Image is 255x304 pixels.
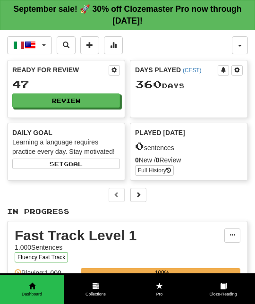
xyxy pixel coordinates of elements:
[135,77,162,91] span: 360
[135,140,243,152] div: sentences
[80,36,99,54] button: Add sentence to collection
[135,78,243,91] div: Day s
[7,207,248,216] p: In Progress
[156,156,160,164] strong: 0
[191,291,255,297] span: Cloze-Reading
[14,4,242,25] strong: September sale! 🚀 30% off Clozemaster Pro now through [DATE]!
[12,65,109,75] div: Ready for Review
[135,65,218,75] div: Days Played
[64,291,127,297] span: Collections
[135,155,243,165] div: New / Review
[135,139,144,152] span: 0
[84,268,240,278] div: 100%
[12,78,120,90] div: 47
[135,165,174,176] button: Full History
[104,36,123,54] button: More stats
[57,36,76,54] button: Search sentences
[15,268,76,284] div: Playing: 1.000
[127,291,191,297] span: Pro
[15,243,224,252] div: 1.000 Sentences
[12,159,120,169] button: Setgoal
[12,137,120,156] div: Learning a language requires practice every day. Stay motivated!
[15,252,68,262] button: Fluency Fast Track
[15,228,224,243] div: Fast Track Level 1
[135,128,185,137] span: Played [DATE]
[12,128,120,137] div: Daily Goal
[135,156,139,164] strong: 0
[12,93,120,108] button: Review
[183,67,202,74] a: (CEST)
